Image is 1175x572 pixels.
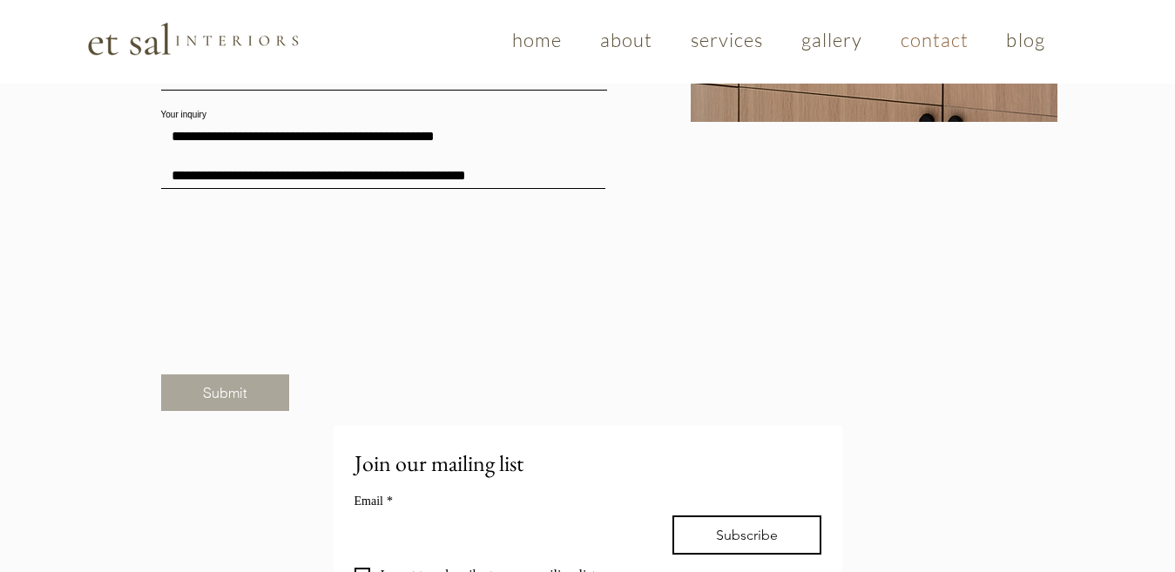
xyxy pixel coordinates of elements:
[161,374,289,411] button: Submit
[203,383,246,402] span: Submit
[496,19,577,60] a: home
[355,494,393,508] label: Email
[86,21,300,57] img: Et Sal Logo
[600,28,653,51] span: about
[161,111,605,119] label: Your inquiry
[584,19,668,60] a: about
[786,19,878,60] a: gallery
[512,28,562,51] span: home
[885,19,984,60] a: contact
[675,19,779,60] a: services
[691,28,764,51] span: services
[801,28,863,51] span: gallery
[672,515,821,555] button: Subscribe
[355,515,652,550] input: Email
[497,19,1061,60] nav: Site
[991,19,1061,60] a: blog
[355,448,523,478] span: Join our mailing list
[716,527,778,543] span: Subscribe
[901,28,969,51] span: contact
[1006,28,1044,51] span: blog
